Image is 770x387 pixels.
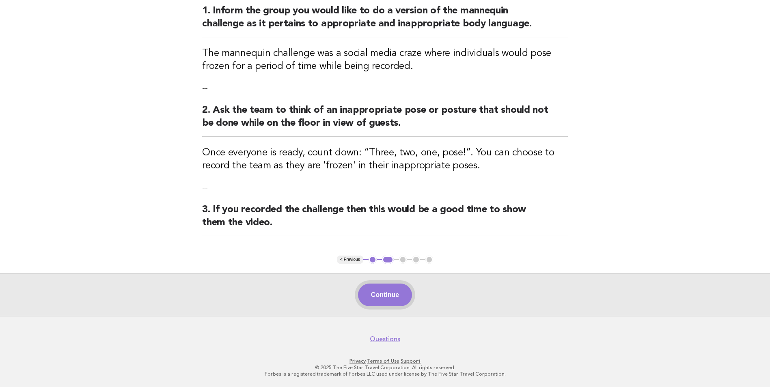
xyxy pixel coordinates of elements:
[367,358,399,364] a: Terms of Use
[202,4,568,37] h2: 1. Inform the group you would like to do a version of the mannequin challenge as it pertains to a...
[349,358,366,364] a: Privacy
[202,182,568,193] p: --
[369,256,377,264] button: 1
[202,83,568,94] p: --
[370,335,400,343] a: Questions
[337,256,363,264] button: < Previous
[202,203,568,236] h2: 3. If you recorded the challenge then this would be a good time to show them the video.
[358,284,412,306] button: Continue
[382,256,394,264] button: 2
[401,358,421,364] a: Support
[137,371,634,377] p: Forbes is a registered trademark of Forbes LLC used under license by The Five Star Travel Corpora...
[202,104,568,137] h2: 2. Ask the team to think of an inappropriate pose or posture that should not be done while on the...
[202,146,568,172] h3: Once everyone is ready, count down: “Three, two, one, pose!”. You can choose to record the team a...
[137,358,634,364] p: · ·
[137,364,634,371] p: © 2025 The Five Star Travel Corporation. All rights reserved.
[202,47,568,73] h3: The mannequin challenge was a social media craze where individuals would pose frozen for a period...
